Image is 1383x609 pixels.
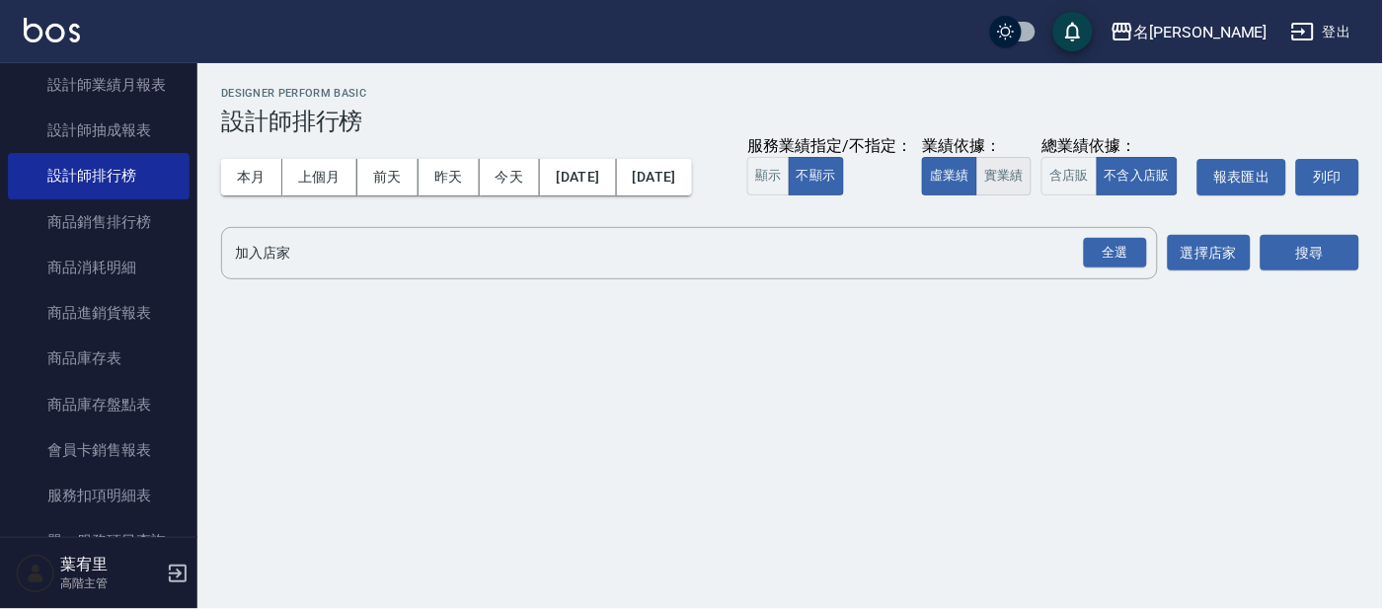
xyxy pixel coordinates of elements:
[1041,157,1097,195] button: 含店販
[747,136,912,157] div: 服務業績指定/不指定：
[1041,136,1188,157] div: 總業績依據：
[1261,235,1359,271] button: 搜尋
[16,554,55,593] img: Person
[8,518,190,564] a: 單一服務項目查詢
[1197,159,1286,195] button: 報表匯出
[221,87,1359,100] h2: Designer Perform Basic
[8,382,190,427] a: 商品庫存盤點表
[540,159,616,195] button: [DATE]
[419,159,480,195] button: 昨天
[8,153,190,198] a: 設計師排行榜
[922,136,1032,157] div: 業績依據：
[1084,238,1147,268] div: 全選
[1296,159,1359,195] button: 列印
[922,157,977,195] button: 虛業績
[221,108,1359,135] h3: 設計師排行榜
[60,555,161,574] h5: 葉宥里
[8,108,190,153] a: 設計師抽成報表
[8,290,190,336] a: 商品進銷貨報表
[8,336,190,381] a: 商品庫存表
[8,245,190,290] a: 商品消耗明細
[1283,14,1359,50] button: 登出
[1103,12,1275,52] button: 名[PERSON_NAME]
[8,473,190,518] a: 服務扣項明細表
[747,157,790,195] button: 顯示
[976,157,1032,195] button: 實業績
[8,62,190,108] a: 設計師業績月報表
[617,159,692,195] button: [DATE]
[230,236,1119,270] input: 店家名稱
[789,157,844,195] button: 不顯示
[1080,234,1151,272] button: Open
[1097,157,1179,195] button: 不含入店販
[8,199,190,245] a: 商品銷售排行榜
[60,574,161,592] p: 高階主管
[1134,20,1268,44] div: 名[PERSON_NAME]
[221,159,282,195] button: 本月
[480,159,541,195] button: 今天
[24,18,80,42] img: Logo
[1053,12,1093,51] button: save
[1168,235,1251,271] button: 選擇店家
[282,159,357,195] button: 上個月
[8,427,190,473] a: 會員卡銷售報表
[357,159,419,195] button: 前天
